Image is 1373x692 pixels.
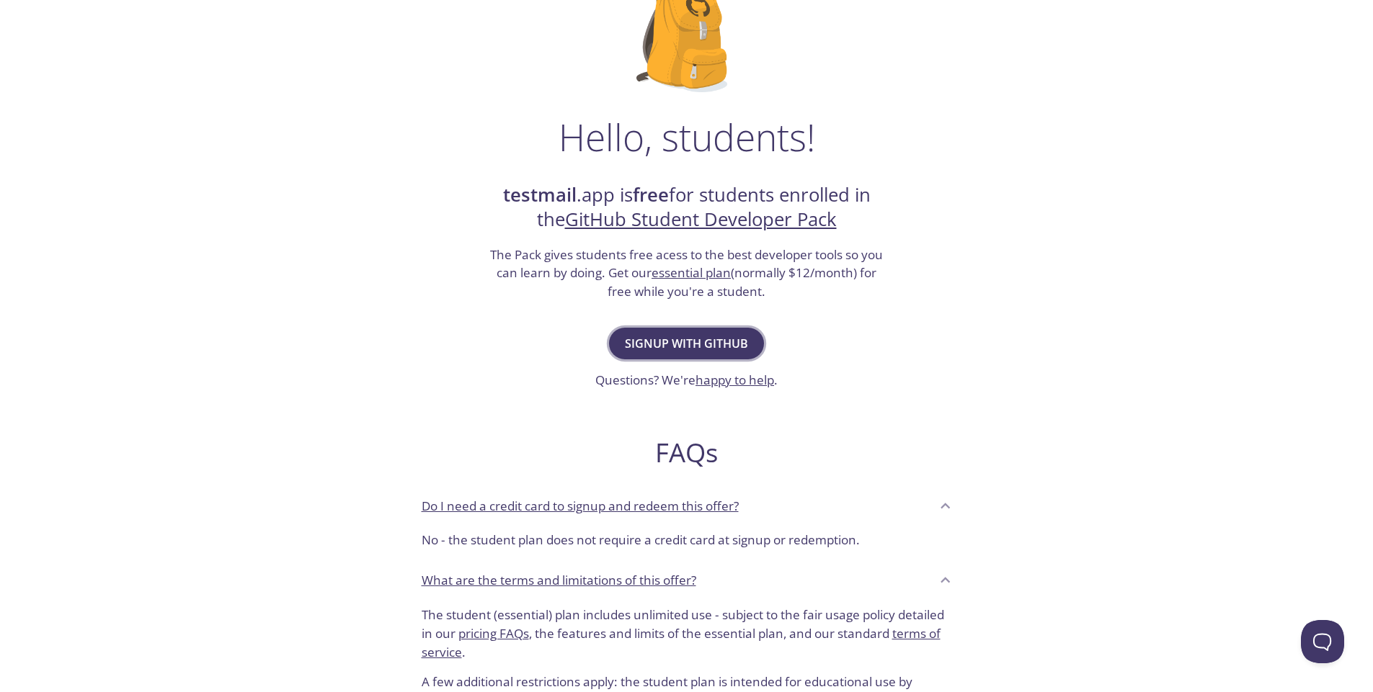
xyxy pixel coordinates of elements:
[489,246,885,301] h3: The Pack gives students free acess to the best developer tools so you can learn by doing. Get our...
[489,183,885,233] h2: .app is for students enrolled in the
[609,328,764,359] button: Signup with GitHub
[410,561,964,600] div: What are the terms and limitations of this offer?
[422,571,696,590] p: What are the terms and limitations of this offer?
[458,625,529,642] a: pricing FAQs
[410,486,964,525] div: Do I need a credit card to signup and redeem this offer?
[559,115,815,158] h1: Hello, students!
[410,525,964,561] div: Do I need a credit card to signup and redeem this offer?
[1301,620,1344,663] iframe: Help Scout Beacon - Open
[625,333,748,354] span: Signup with GitHub
[565,207,837,232] a: GitHub Student Developer Pack
[652,264,731,281] a: essential plan
[422,625,941,660] a: terms of service
[696,372,774,388] a: happy to help
[410,436,964,469] h2: FAQs
[422,606,952,661] p: The student (essential) plan includes unlimited use - subject to the fair usage policy detailed i...
[422,531,952,549] p: No - the student plan does not require a credit card at signup or redemption.
[633,182,669,207] strong: free
[595,371,778,390] h3: Questions? We're .
[503,182,577,207] strong: testmail
[422,497,739,516] p: Do I need a credit card to signup and redeem this offer?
